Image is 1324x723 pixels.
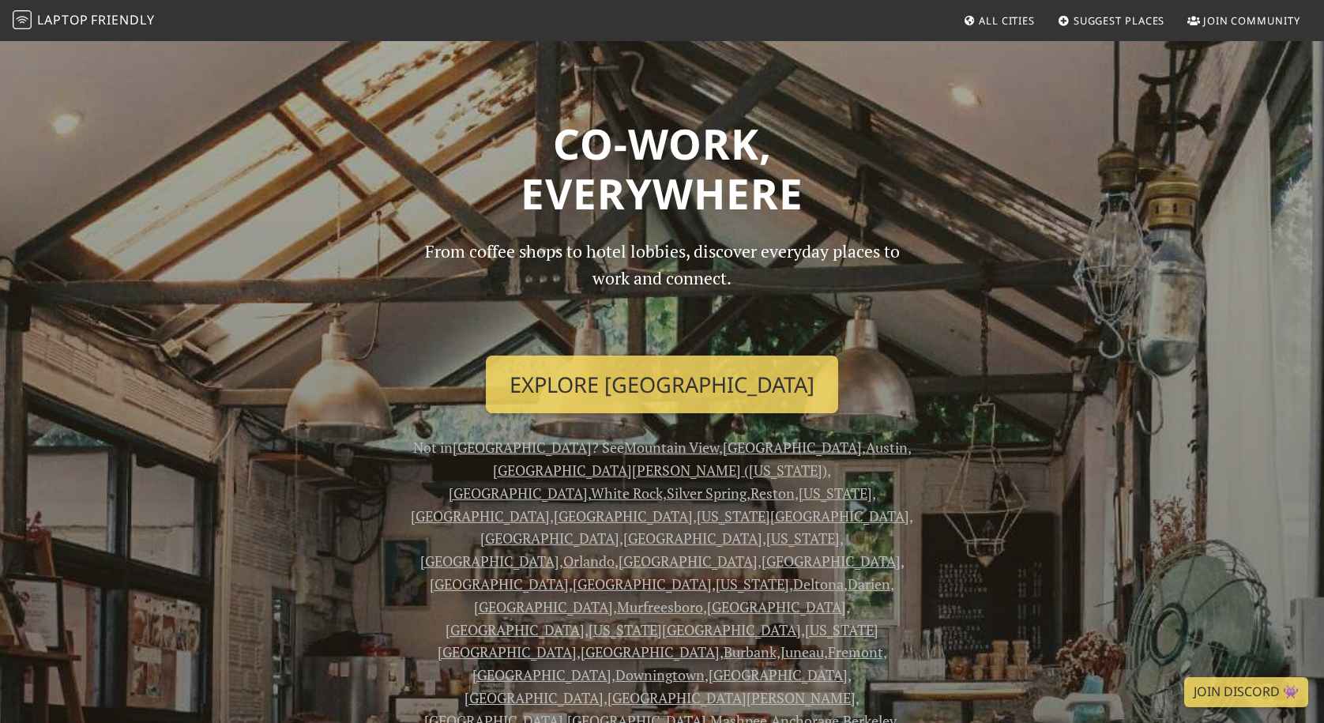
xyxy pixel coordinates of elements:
[486,356,838,414] a: Explore [GEOGRAPHIC_DATA]
[1184,677,1308,707] a: Join Discord 👾
[667,484,747,503] a: Silver Spring
[581,642,720,661] a: [GEOGRAPHIC_DATA]
[411,506,550,525] a: [GEOGRAPHIC_DATA]
[493,461,827,480] a: [GEOGRAPHIC_DATA][PERSON_NAME] ([US_STATE])
[723,438,862,457] a: [GEOGRAPHIC_DATA]
[707,597,846,616] a: [GEOGRAPHIC_DATA]
[617,597,703,616] a: Murfreesboro
[13,7,155,35] a: LaptopFriendly LaptopFriendly
[472,665,611,684] a: [GEOGRAPHIC_DATA]
[762,552,901,570] a: [GEOGRAPHIC_DATA]
[465,688,604,707] a: [GEOGRAPHIC_DATA]
[709,665,848,684] a: [GEOGRAPHIC_DATA]
[589,620,801,639] a: [US_STATE][GEOGRAPHIC_DATA]
[1051,6,1172,35] a: Suggest Places
[799,484,872,503] a: [US_STATE]
[563,552,615,570] a: Orlando
[91,11,154,28] span: Friendly
[724,642,777,661] a: Burbank
[474,597,613,616] a: [GEOGRAPHIC_DATA]
[697,506,909,525] a: [US_STATE][GEOGRAPHIC_DATA]
[573,574,712,593] a: [GEOGRAPHIC_DATA]
[716,574,789,593] a: [US_STATE]
[793,574,844,593] a: Deltona
[453,438,592,457] a: [GEOGRAPHIC_DATA]
[624,438,719,457] a: Mountain View
[13,10,32,29] img: LaptopFriendly
[615,665,705,684] a: Downingtown
[554,506,693,525] a: [GEOGRAPHIC_DATA]
[1203,13,1300,28] span: Join Community
[750,484,795,503] a: Reston
[780,642,824,661] a: Juneau
[591,484,663,503] a: White Rock
[848,574,890,593] a: Darien
[446,620,585,639] a: [GEOGRAPHIC_DATA]
[828,642,883,661] a: Fremont
[150,119,1174,219] h1: Co-work, Everywhere
[619,552,758,570] a: [GEOGRAPHIC_DATA]
[623,529,762,548] a: [GEOGRAPHIC_DATA]
[766,529,840,548] a: [US_STATE]
[37,11,88,28] span: Laptop
[607,688,856,707] a: [GEOGRAPHIC_DATA][PERSON_NAME]
[866,438,908,457] a: Austin
[979,13,1035,28] span: All Cities
[430,574,569,593] a: [GEOGRAPHIC_DATA]
[480,529,619,548] a: [GEOGRAPHIC_DATA]
[957,6,1041,35] a: All Cities
[411,238,913,343] p: From coffee shops to hotel lobbies, discover everyday places to work and connect.
[1181,6,1307,35] a: Join Community
[420,552,559,570] a: [GEOGRAPHIC_DATA]
[449,484,588,503] a: [GEOGRAPHIC_DATA]
[1074,13,1165,28] span: Suggest Places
